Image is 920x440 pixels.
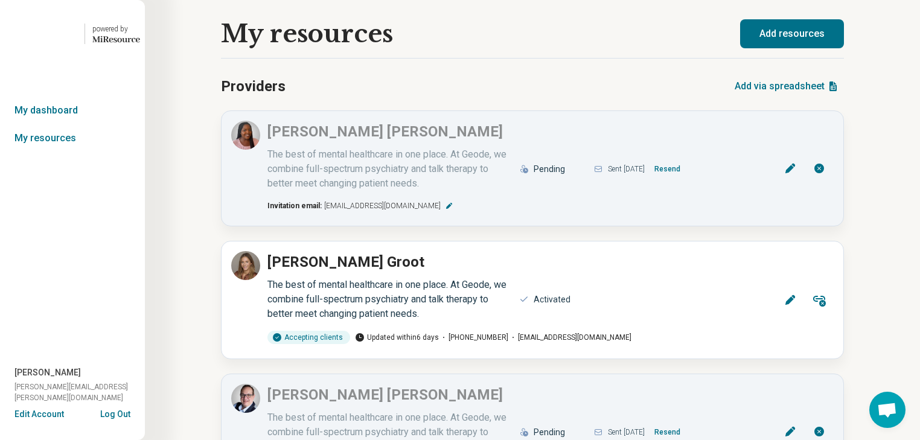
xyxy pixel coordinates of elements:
[267,121,503,142] p: [PERSON_NAME] [PERSON_NAME]
[534,293,570,306] div: Activated
[593,159,756,179] div: Sent [DATE]
[267,200,322,211] span: Invitation email:
[534,163,565,176] div: Pending
[267,251,424,273] p: [PERSON_NAME] Groot
[14,408,64,421] button: Edit Account
[221,20,393,48] h1: My resources
[740,19,844,48] button: Add resources
[534,426,565,439] div: Pending
[869,392,906,428] div: Open chat
[14,381,145,403] span: [PERSON_NAME][EMAIL_ADDRESS][PERSON_NAME][DOMAIN_NAME]
[324,200,441,211] span: [EMAIL_ADDRESS][DOMAIN_NAME]
[355,332,439,343] span: Updated within 6 days
[267,384,503,406] p: [PERSON_NAME] [PERSON_NAME]
[267,278,512,321] div: The best of mental healthcare in one place. At Geode, we combine full-spectrum psychiatry and tal...
[508,332,631,343] span: [EMAIL_ADDRESS][DOMAIN_NAME]
[267,331,350,344] div: Accepting clients
[100,408,130,418] button: Log Out
[92,24,140,34] div: powered by
[730,72,844,101] button: Add via spreadsheet
[650,159,685,179] button: Resend
[14,366,81,379] span: [PERSON_NAME]
[5,19,140,48] a: Geode Healthpowered by
[5,19,77,48] img: Geode Health
[439,332,508,343] span: [PHONE_NUMBER]
[221,75,286,97] h2: Providers
[267,147,512,191] div: The best of mental healthcare in one place. At Geode, we combine full-spectrum psychiatry and tal...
